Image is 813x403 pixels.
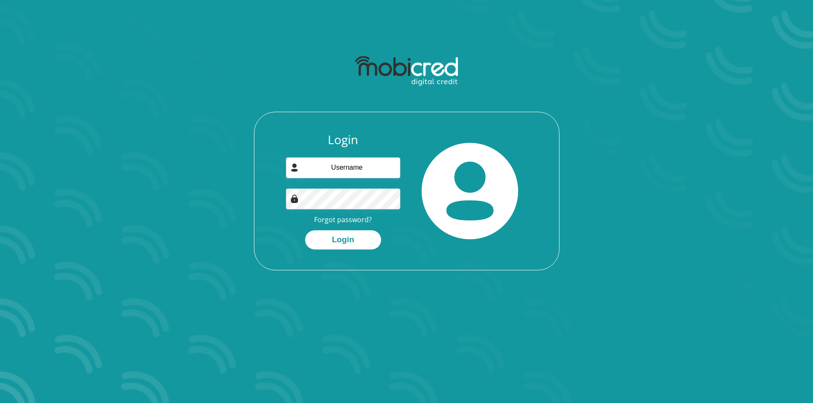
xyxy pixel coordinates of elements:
input: Username [286,157,400,178]
img: Image [290,194,299,203]
img: mobicred logo [355,56,458,86]
button: Login [305,230,381,249]
a: Forgot password? [314,215,372,224]
img: user-icon image [290,163,299,172]
h3: Login [286,133,400,147]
